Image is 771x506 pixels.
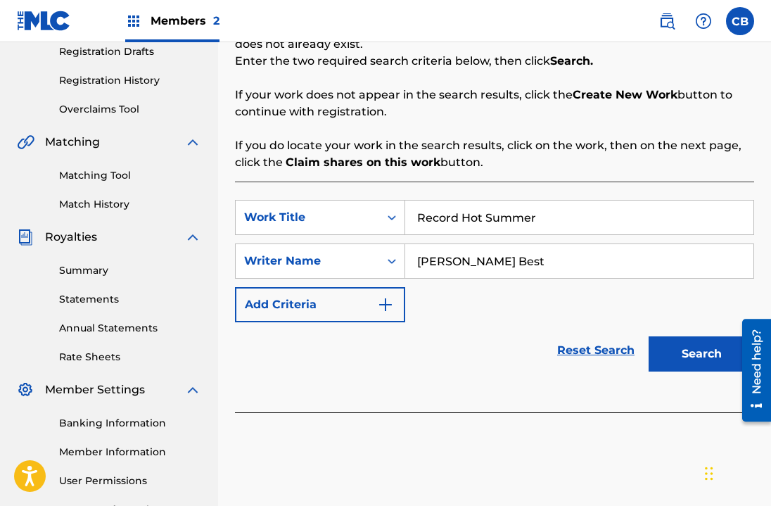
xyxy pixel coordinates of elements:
a: Public Search [653,7,681,35]
p: Enter the two required search criteria below, then click [235,53,754,70]
a: Registration History [59,73,201,88]
a: Reset Search [550,335,642,366]
img: 9d2ae6d4665cec9f34b9.svg [377,296,394,313]
button: Add Criteria [235,287,405,322]
img: expand [184,134,201,151]
strong: Search. [550,54,593,68]
div: Drag [705,453,713,495]
img: Matching [17,134,34,151]
a: Matching Tool [59,168,201,183]
span: Member Settings [45,381,145,398]
div: Help [689,7,718,35]
img: search [658,13,675,30]
strong: Claim shares on this work [286,156,440,169]
a: Banking Information [59,416,201,431]
span: Royalties [45,229,97,246]
span: 2 [213,14,219,27]
div: User Menu [726,7,754,35]
a: Summary [59,263,201,278]
img: expand [184,229,201,246]
span: Matching [45,134,100,151]
span: Members [151,13,219,29]
img: Member Settings [17,381,34,398]
a: Match History [59,197,201,212]
p: If your work does not appear in the search results, click the button to continue with registration. [235,87,754,120]
form: Search Form [235,200,754,379]
img: expand [184,381,201,398]
div: Writer Name [244,253,371,270]
img: help [695,13,712,30]
div: Work Title [244,209,371,226]
p: If you do locate your work in the search results, click on the work, then on the next page, click... [235,137,754,171]
a: Registration Drafts [59,44,201,59]
a: Member Information [59,445,201,460]
a: Annual Statements [59,321,201,336]
img: Royalties [17,229,34,246]
strong: Create New Work [573,88,677,101]
iframe: Chat Widget [701,438,771,506]
img: MLC Logo [17,11,71,31]
iframe: Resource Center [732,314,771,427]
a: Rate Sheets [59,350,201,365]
a: Statements [59,292,201,307]
img: Top Rightsholders [125,13,142,30]
a: User Permissions [59,474,201,488]
a: Overclaims Tool [59,102,201,117]
button: Search [649,336,754,372]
